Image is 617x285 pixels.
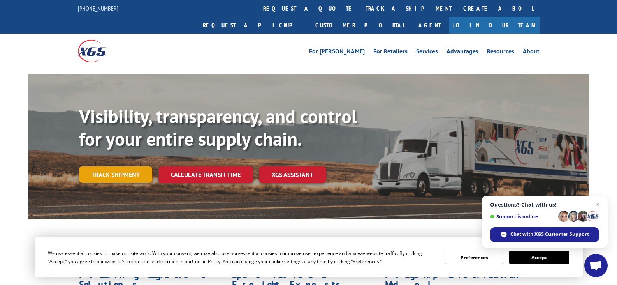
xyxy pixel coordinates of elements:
a: Customer Portal [309,17,411,34]
a: Agent [411,17,449,34]
b: Visibility, transparency, and control for your entire supply chain. [79,104,357,151]
a: Request a pickup [197,17,309,34]
a: Track shipment [79,166,152,183]
span: Close chat [592,200,602,209]
a: Services [416,48,438,57]
a: Resources [487,48,514,57]
span: Preferences [353,258,379,265]
button: Preferences [445,251,504,264]
a: Advantages [446,48,478,57]
button: Accept [509,251,569,264]
div: We use essential cookies to make our site work. With your consent, we may also use non-essential ... [48,249,435,266]
a: For Retailers [373,48,408,57]
a: For [PERSON_NAME] [309,48,365,57]
span: Chat with XGS Customer Support [510,231,589,238]
div: Open chat [584,254,608,277]
div: Cookie Consent Prompt [35,237,583,277]
span: Questions? Chat with us! [490,202,599,208]
a: About [523,48,540,57]
a: Join Our Team [449,17,540,34]
a: Calculate transit time [158,166,253,183]
a: [PHONE_NUMBER] [78,4,118,12]
div: Chat with XGS Customer Support [490,227,599,242]
span: Cookie Policy [192,258,220,265]
span: Support is online [490,214,555,220]
a: XGS ASSISTANT [259,166,326,183]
